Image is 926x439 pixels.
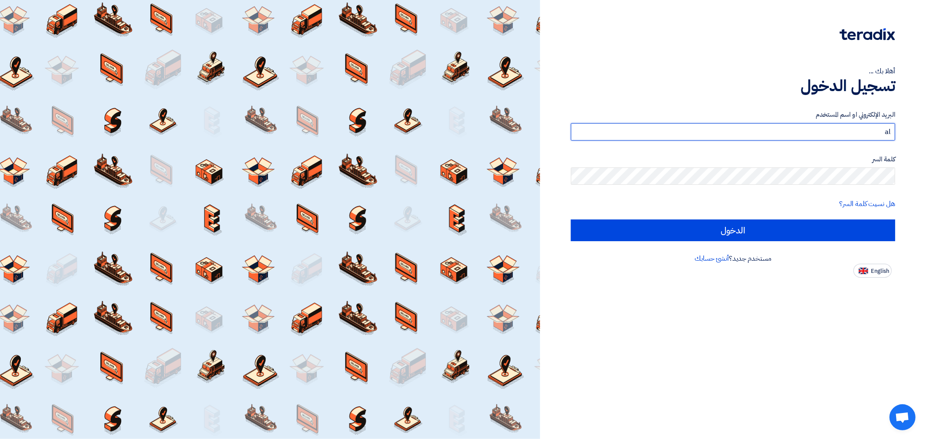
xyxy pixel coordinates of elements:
[890,404,916,430] a: Open chat
[695,253,729,264] a: أنشئ حسابك
[840,199,895,209] a: هل نسيت كلمة السر؟
[571,123,895,141] input: أدخل بريد العمل الإلكتروني او اسم المستخدم الخاص بك ...
[571,253,895,264] div: مستخدم جديد؟
[854,264,892,278] button: English
[840,28,895,40] img: Teradix logo
[859,268,868,274] img: en-US.png
[871,268,889,274] span: English
[571,76,895,95] h1: تسجيل الدخول
[571,66,895,76] div: أهلا بك ...
[571,219,895,241] input: الدخول
[571,154,895,164] label: كلمة السر
[571,110,895,120] label: البريد الإلكتروني او اسم المستخدم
